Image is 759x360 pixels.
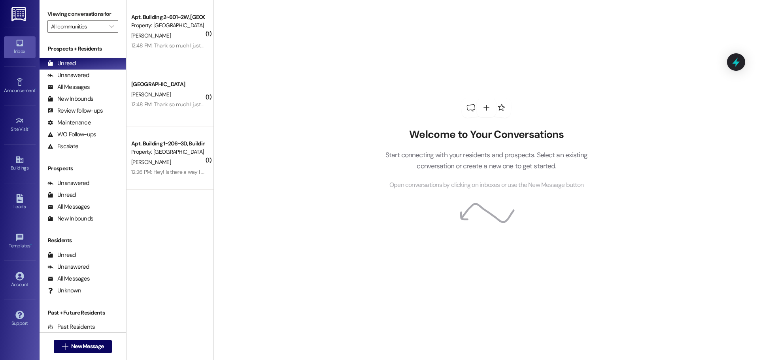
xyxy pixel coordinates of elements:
[4,36,36,58] a: Inbox
[62,343,68,350] i: 
[131,139,204,148] div: Apt. Building 1~206~3D, Building [GEOGRAPHIC_DATA]
[131,80,204,89] div: [GEOGRAPHIC_DATA]
[47,191,76,199] div: Unread
[47,203,90,211] div: All Messages
[4,114,36,136] a: Site Visit •
[47,83,90,91] div: All Messages
[131,13,204,21] div: Apt. Building 2~601~2W, [GEOGRAPHIC_DATA]
[40,45,126,53] div: Prospects + Residents
[47,263,89,271] div: Unanswered
[47,95,93,103] div: New Inbounds
[4,192,36,213] a: Leads
[47,107,103,115] div: Review follow-ups
[11,7,28,21] img: ResiDesk Logo
[47,8,118,20] label: Viewing conversations for
[4,270,36,291] a: Account
[131,168,329,175] div: 12:26 PM: Hey! Is there a way I can talk on the phone with someone about my fall rent?
[47,215,93,223] div: New Inbounds
[4,153,36,174] a: Buildings
[131,148,204,156] div: Property: [GEOGRAPHIC_DATA]
[71,342,104,351] span: New Message
[47,179,89,187] div: Unanswered
[30,242,32,247] span: •
[47,130,96,139] div: WO Follow-ups
[47,142,78,151] div: Escalate
[40,309,126,317] div: Past + Future Residents
[47,119,91,127] div: Maintenance
[373,149,599,172] p: Start connecting with your residents and prospects. Select an existing conversation or create a n...
[40,236,126,245] div: Residents
[47,59,76,68] div: Unread
[131,91,171,98] span: [PERSON_NAME]
[47,286,81,295] div: Unknown
[131,42,410,49] div: 12:48 PM: Thank so much I just signed the documents could you please remind me what time you'll b...
[28,125,30,131] span: •
[47,323,95,331] div: Past Residents
[131,158,171,166] span: [PERSON_NAME]
[131,101,410,108] div: 12:48 PM: Thank so much I just signed the documents could you please remind me what time you'll b...
[47,251,76,259] div: Unread
[47,71,89,79] div: Unanswered
[4,308,36,330] a: Support
[131,32,171,39] span: [PERSON_NAME]
[389,180,583,190] span: Open conversations by clicking on inboxes or use the New Message button
[110,23,114,30] i: 
[47,275,90,283] div: All Messages
[131,21,204,30] div: Property: [GEOGRAPHIC_DATA]
[54,340,112,353] button: New Message
[40,164,126,173] div: Prospects
[373,128,599,141] h2: Welcome to Your Conversations
[35,87,36,92] span: •
[51,20,106,33] input: All communities
[4,231,36,252] a: Templates •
